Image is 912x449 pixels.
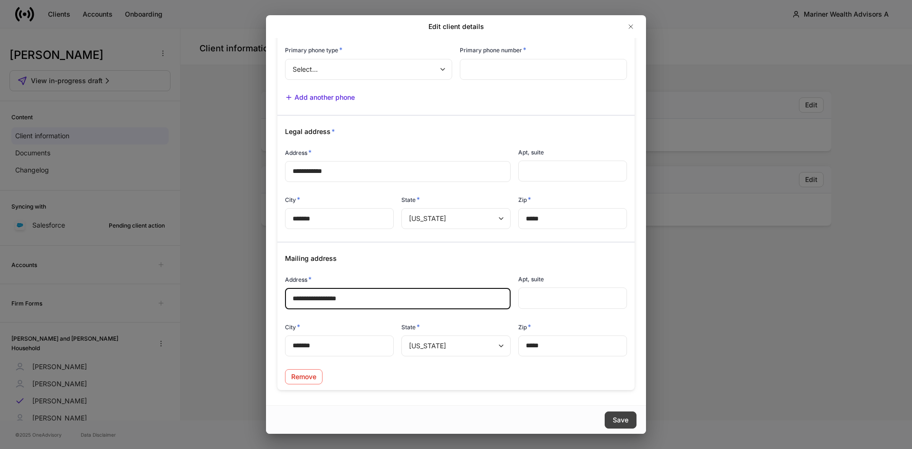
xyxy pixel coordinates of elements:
h6: Primary phone type [285,45,342,55]
h6: Apt, suite [518,275,544,284]
div: Save [613,415,628,425]
button: Save [605,411,636,429]
h6: Primary phone number [460,45,526,55]
h6: Address [285,148,312,157]
h6: State [401,195,420,204]
h2: Edit client details [428,22,484,31]
div: Remove [291,372,316,382]
h6: Zip [518,322,531,332]
h6: Address [285,275,312,284]
div: [US_STATE] [401,335,510,356]
h6: City [285,195,300,204]
button: Add another phone [285,93,355,103]
h6: City [285,322,300,332]
h6: Apt, suite [518,148,544,157]
div: Select... [285,59,452,80]
h6: State [401,322,420,332]
h6: Zip [518,195,531,204]
button: Remove [285,369,323,384]
div: [US_STATE] [401,208,510,229]
div: Legal address [277,115,627,136]
div: Mailing address [277,242,627,263]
